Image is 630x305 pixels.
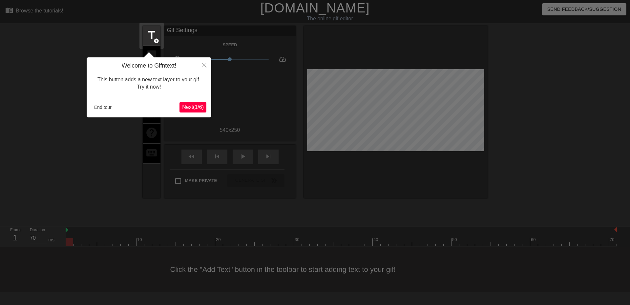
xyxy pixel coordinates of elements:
h4: Welcome to Gifntext! [92,62,206,70]
button: End tour [92,102,114,112]
span: Next ( 1 / 6 ) [182,104,204,110]
button: Next [179,102,206,112]
div: This button adds a new text layer to your gif. Try it now! [92,70,206,97]
button: Close [197,57,211,72]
